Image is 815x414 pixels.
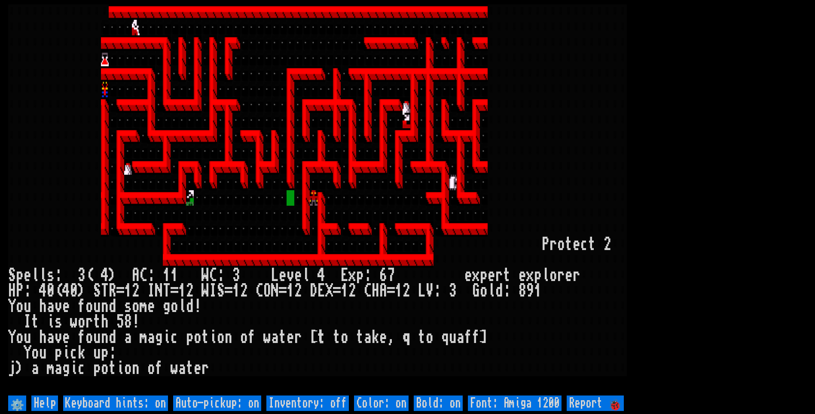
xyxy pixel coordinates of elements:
[55,330,62,345] div: v
[8,395,26,411] input: ⚙️
[171,299,178,314] div: o
[163,299,171,314] div: g
[433,283,441,299] div: :
[317,283,325,299] div: E
[24,283,31,299] div: :
[302,268,310,283] div: l
[472,268,480,283] div: x
[171,268,178,283] div: 1
[171,330,178,345] div: c
[217,268,225,283] div: :
[519,283,526,299] div: 8
[279,330,287,345] div: t
[549,268,557,283] div: o
[588,237,596,252] div: t
[263,283,271,299] div: O
[24,330,31,345] div: u
[8,361,16,376] div: j
[217,283,225,299] div: S
[279,268,287,283] div: e
[62,345,70,361] div: i
[16,330,24,345] div: o
[163,283,171,299] div: T
[325,283,333,299] div: X
[8,268,16,283] div: S
[573,268,580,283] div: r
[379,268,387,283] div: 6
[109,330,116,345] div: d
[426,283,433,299] div: V
[132,283,140,299] div: 2
[109,345,116,361] div: :
[341,268,348,283] div: E
[101,314,109,330] div: h
[279,283,287,299] div: =
[47,283,55,299] div: 0
[124,361,132,376] div: o
[116,314,124,330] div: 5
[47,299,55,314] div: a
[109,283,116,299] div: R
[31,395,58,411] input: Help
[503,268,511,283] div: t
[418,283,426,299] div: L
[333,330,341,345] div: t
[85,330,93,345] div: o
[414,395,463,411] input: Bold: on
[109,299,116,314] div: d
[8,299,16,314] div: Y
[24,268,31,283] div: e
[567,395,624,411] input: Report 🐞
[70,345,78,361] div: c
[557,237,565,252] div: o
[240,330,248,345] div: o
[132,299,140,314] div: o
[116,361,124,376] div: i
[449,283,457,299] div: 3
[348,283,356,299] div: 2
[47,330,55,345] div: a
[24,314,31,330] div: I
[62,299,70,314] div: e
[263,330,271,345] div: w
[163,268,171,283] div: 1
[39,283,47,299] div: 4
[24,345,31,361] div: Y
[209,283,217,299] div: I
[62,361,70,376] div: g
[78,268,85,283] div: 3
[147,330,155,345] div: a
[526,268,534,283] div: x
[580,237,588,252] div: c
[147,299,155,314] div: e
[372,283,379,299] div: H
[201,330,209,345] div: t
[55,361,62,376] div: a
[495,268,503,283] div: r
[379,330,387,345] div: e
[201,268,209,283] div: W
[441,330,449,345] div: q
[63,395,168,411] input: Keyboard hints: on
[85,314,93,330] div: r
[387,283,395,299] div: =
[573,237,580,252] div: e
[317,268,325,283] div: 4
[39,330,47,345] div: h
[132,268,140,283] div: A
[364,283,372,299] div: C
[271,283,279,299] div: N
[209,268,217,283] div: C
[132,361,140,376] div: n
[101,299,109,314] div: n
[186,361,194,376] div: t
[16,299,24,314] div: o
[155,361,163,376] div: f
[287,283,294,299] div: 1
[171,361,178,376] div: w
[178,299,186,314] div: l
[31,268,39,283] div: l
[186,283,194,299] div: 2
[132,314,140,330] div: !
[70,361,78,376] div: i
